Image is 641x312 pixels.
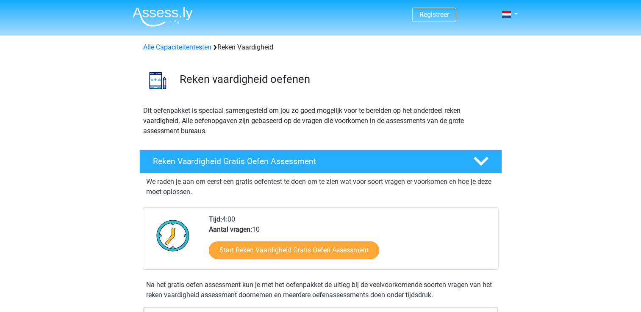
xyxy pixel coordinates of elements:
[203,214,498,269] div: 4:00 10
[152,214,194,257] img: Klok
[419,11,449,19] a: Registreer
[133,7,193,27] img: Assessly
[143,280,499,300] div: Na het gratis oefen assessment kun je met het oefenpakket de uitleg bij de veelvoorkomende soorte...
[143,43,211,51] a: Alle Capaciteitentesten
[146,177,495,197] p: We raden je aan om eerst een gratis oefentest te doen om te zien wat voor soort vragen er voorkom...
[143,106,498,136] p: Dit oefenpakket is speciaal samengesteld om jou zo goed mogelijk voor te bereiden op het onderdee...
[136,150,505,173] a: Reken Vaardigheid Gratis Oefen Assessment
[209,225,252,233] b: Aantal vragen:
[209,241,379,259] a: Start Reken Vaardigheid Gratis Oefen Assessment
[180,73,495,86] h3: Reken vaardigheid oefenen
[140,42,502,52] div: Reken Vaardigheid
[153,156,460,166] h4: Reken Vaardigheid Gratis Oefen Assessment
[140,63,176,99] img: reken vaardigheid
[209,215,222,223] b: Tijd:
